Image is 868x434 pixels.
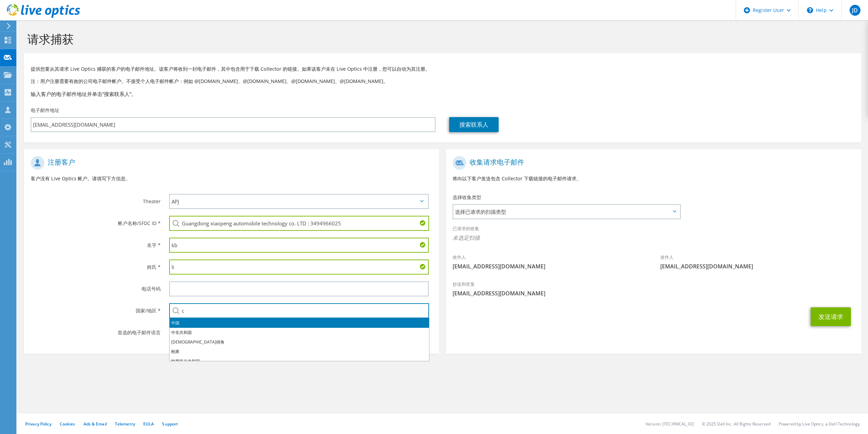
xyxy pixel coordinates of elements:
[27,32,854,46] h1: 请求捕获
[31,175,432,182] p: 客户没有 Live Optics 帐户。请填写下方信息。
[170,347,429,356] li: 刚果
[453,290,854,297] span: [EMAIL_ADDRESS][DOMAIN_NAME]
[807,7,813,13] svg: \n
[60,421,75,427] a: Cookies
[31,216,161,227] label: 帐户名称/SFDC ID *
[143,421,154,427] a: EULA
[453,194,481,201] label: 选择收集类型
[850,5,860,16] span: JD
[84,421,107,427] a: Ads & Email
[162,421,178,427] a: Support
[31,194,161,205] label: Theater
[453,205,679,219] span: 选择已请求的扫描类型
[779,421,860,427] li: Powered by Live Optics, a Dell Technology
[170,318,429,328] li: 中国
[702,421,770,427] li: © 2025 Dell Inc. All Rights Reserved
[446,250,653,274] div: 收件人
[170,328,429,337] li: 中非共和国
[31,65,854,73] p: 提供您要从其请求 Live Optics 捕获的客户的电子邮件地址。该客户将收到一封电子邮件，其中包含用于下载 Collector 的链接。如果该客户未在 Live Optics 中注册，您可以...
[31,78,854,85] p: 注：用户注册需要有效的公司电子邮件帐户。不接受个人电子邮件帐户：例如 @[DOMAIN_NAME]、@[DOMAIN_NAME]、@[DOMAIN_NAME]、@[DOMAIN_NAME]。
[115,421,135,427] a: Telemetry
[25,421,52,427] a: Privacy Policy
[31,325,161,336] label: 首选的电子邮件语言
[170,337,429,347] li: [DEMOGRAPHIC_DATA]得角
[31,90,854,98] h3: 输入客户的电子邮件地址并单击“搜索联系人”。
[31,303,161,314] label: 国家/地区 *
[453,234,854,241] span: 未选定扫描
[31,107,59,114] label: 电子邮件地址
[811,307,851,326] button: 发送请求
[449,117,499,132] a: 搜索联系人
[170,356,429,366] li: 刚果民主共和国
[453,175,854,182] p: 将向以下客户发送包含 Collector 下载链接的电子邮件请求。
[31,281,161,292] label: 电话号码
[646,421,694,427] li: Version: [TECHNICAL_ID]
[653,250,861,274] div: 发件人
[660,263,854,270] span: [EMAIL_ADDRESS][DOMAIN_NAME]
[446,277,861,300] div: 抄送和答复
[446,221,861,247] div: 已请求的收集
[453,263,647,270] span: [EMAIL_ADDRESS][DOMAIN_NAME]
[31,156,429,170] h1: 注册客户
[453,156,851,170] h1: 收集请求电子邮件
